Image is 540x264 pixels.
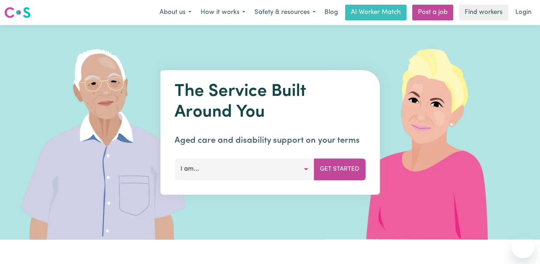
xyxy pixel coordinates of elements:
button: Get Started [314,158,365,180]
button: Safety & resources [250,5,320,20]
img: Careseekers logo [4,6,31,19]
h1: The Service Built Around You [175,82,365,123]
a: AI Worker Match [345,5,407,20]
a: Blog [320,5,342,20]
a: Careseekers logo [4,4,31,21]
button: I am... [175,158,314,180]
button: About us [155,5,196,20]
p: Aged care and disability support on your terms [175,134,365,147]
a: Login [511,5,536,20]
iframe: Button to launch messaging window [511,235,534,258]
a: Post a job [412,5,453,20]
button: How it works [196,5,250,20]
a: Find workers [459,5,508,20]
